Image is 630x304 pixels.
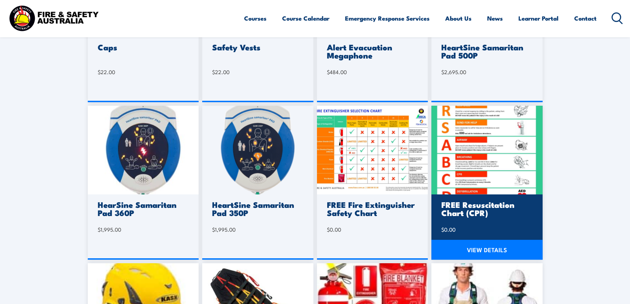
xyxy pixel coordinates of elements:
[441,226,444,233] span: $
[574,9,597,28] a: Contact
[98,43,187,51] h3: Caps
[345,9,430,28] a: Emergency Response Services
[98,226,101,233] span: $
[212,68,230,76] bdi: 22.00
[282,9,329,28] a: Course Calendar
[441,68,444,76] span: $
[327,226,341,233] bdi: 0.00
[441,43,531,59] h3: HeartSine Samaritan Pad 500P
[487,9,503,28] a: News
[98,200,187,217] h3: HearSine Samaritan Pad 360P
[98,68,115,76] bdi: 22.00
[441,200,531,217] h3: FREE Resuscitation Chart (CPR)
[202,106,313,194] img: 350.png
[98,226,121,233] bdi: 1,995.00
[327,68,330,76] span: $
[244,9,266,28] a: Courses
[212,226,236,233] bdi: 1,995.00
[212,226,215,233] span: $
[212,43,301,51] h3: Safety Vests
[212,68,215,76] span: $
[327,43,416,59] h3: Alert Evacuation Megaphone
[431,240,543,260] a: VIEW DETAILS
[327,200,416,217] h3: FREE Fire Extinguisher Safety Chart
[88,106,199,194] img: 360.jpg
[327,226,330,233] span: $
[445,9,472,28] a: About Us
[518,9,559,28] a: Learner Portal
[431,106,543,194] img: FREE Resuscitation Chart – What are the 7 steps to CPR Chart / Sign / Poster
[441,226,456,233] bdi: 0.00
[441,68,466,76] bdi: 2,695.00
[327,68,347,76] bdi: 484.00
[98,68,101,76] span: $
[212,200,301,217] h3: HeartSine Samaritan Pad 350P
[317,106,428,194] img: Fire-Extinguisher-Chart.png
